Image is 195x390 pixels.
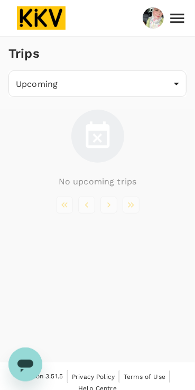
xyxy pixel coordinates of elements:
img: KKV Supply Chain Sdn Bhd [17,6,66,30]
span: Privacy Policy [72,373,115,380]
div: Upcoming [8,70,187,97]
img: IDA ROHAYU BINTI MOHD YUNUS [143,6,164,30]
p: No upcoming trips [59,175,137,188]
span: Terms of Use [124,373,165,380]
a: Terms of Use [124,371,165,383]
nav: pagination navigation [53,197,142,214]
span: Version 3.51.5 [21,371,63,382]
h1: Trips [8,37,40,70]
iframe: Button to launch messaging window [8,348,42,382]
a: Privacy Policy [72,371,115,383]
